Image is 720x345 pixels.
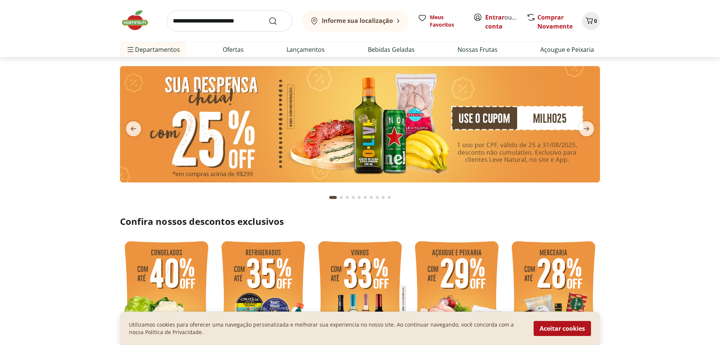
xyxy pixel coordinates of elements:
[362,188,368,206] button: Go to page 6 from fs-carousel
[120,9,157,32] img: Hortifruti
[540,45,594,54] a: Açougue e Peixaria
[322,17,393,25] b: Informe sua localização
[485,13,526,30] a: Criar conta
[582,12,600,30] button: Carrinho
[166,11,292,32] input: search
[120,215,600,227] h2: Confira nossos descontos exclusivos
[368,188,374,206] button: Go to page 7 from fs-carousel
[286,45,325,54] a: Lançamentos
[368,45,415,54] a: Bebidas Geladas
[338,188,344,206] button: Go to page 2 from fs-carousel
[380,188,386,206] button: Go to page 9 from fs-carousel
[120,66,600,182] img: cupom
[485,13,504,21] a: Entrar
[129,321,525,336] p: Utilizamos cookies para oferecer uma navegação personalizada e melhorar sua experiencia no nosso ...
[573,121,600,136] button: next
[418,14,464,29] a: Meus Favoritos
[350,188,356,206] button: Go to page 4 from fs-carousel
[120,121,147,136] button: previous
[485,13,519,31] span: ou
[430,14,464,29] span: Meus Favoritos
[126,41,135,59] button: Menu
[457,45,498,54] a: Nossas Frutas
[537,13,573,30] a: Comprar Novamente
[344,188,350,206] button: Go to page 3 from fs-carousel
[301,11,409,32] button: Informe sua localização
[268,17,286,26] button: Submit Search
[356,188,362,206] button: Go to page 5 from fs-carousel
[594,17,597,24] span: 0
[534,321,591,336] button: Aceitar cookies
[126,41,180,59] span: Departamentos
[374,188,380,206] button: Go to page 8 from fs-carousel
[328,188,338,206] button: Current page from fs-carousel
[223,45,244,54] a: Ofertas
[386,188,392,206] button: Go to page 10 from fs-carousel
